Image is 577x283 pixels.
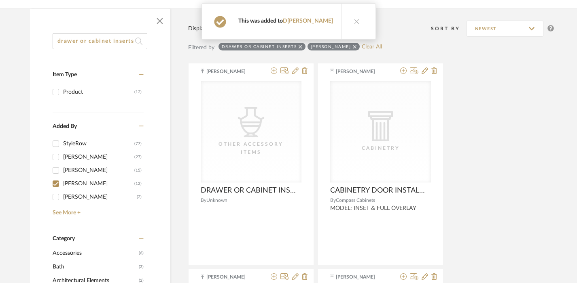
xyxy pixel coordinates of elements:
div: Other Accessory Items [210,140,291,156]
span: By [201,198,206,203]
div: [PERSON_NAME] [63,177,134,190]
div: [PERSON_NAME] [63,151,134,164]
div: Sort By [431,25,467,33]
span: Bath [53,260,137,274]
div: drawer or cabinet inserts [222,44,297,49]
span: (6) [139,247,144,260]
span: Unknown [206,198,227,203]
div: StyleRow [63,137,134,150]
div: Displaying 12 products [188,24,246,33]
div: (77) [134,137,142,150]
span: Accessories [53,246,137,260]
input: Search within 12 results [53,33,147,49]
div: [PERSON_NAME] [63,191,137,203]
span: [PERSON_NAME] [206,273,257,281]
div: (2) [137,191,142,203]
button: Close [152,13,168,29]
a: Clear All [362,44,382,50]
div: MODEL: INSET & FULL OVERLAY [330,205,431,219]
div: Cabinetry [340,144,421,152]
div: [PERSON_NAME] [63,164,134,177]
span: By [330,198,336,203]
span: CABINETRY DOOR INSTALLATION STYLE [330,186,428,195]
div: (27) [134,151,142,164]
span: This was added to [238,18,333,24]
span: Category [53,235,75,242]
div: (12) [134,177,142,190]
div: Filtered by [188,43,214,52]
a: D[PERSON_NAME] [283,18,333,24]
div: Product [63,86,134,99]
span: [PERSON_NAME] [336,273,387,281]
div: (12) [134,86,142,99]
span: DRAWER OR CABINET INSERTS [201,186,298,195]
div: [PERSON_NAME] [311,44,351,49]
span: [PERSON_NAME] [336,68,387,75]
div: (15) [134,164,142,177]
a: See More + [51,203,144,216]
span: Added By [53,124,77,129]
span: Compass Cabinets [336,198,375,203]
span: Item Type [53,72,77,78]
span: (3) [139,260,144,273]
span: [PERSON_NAME] [206,68,257,75]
